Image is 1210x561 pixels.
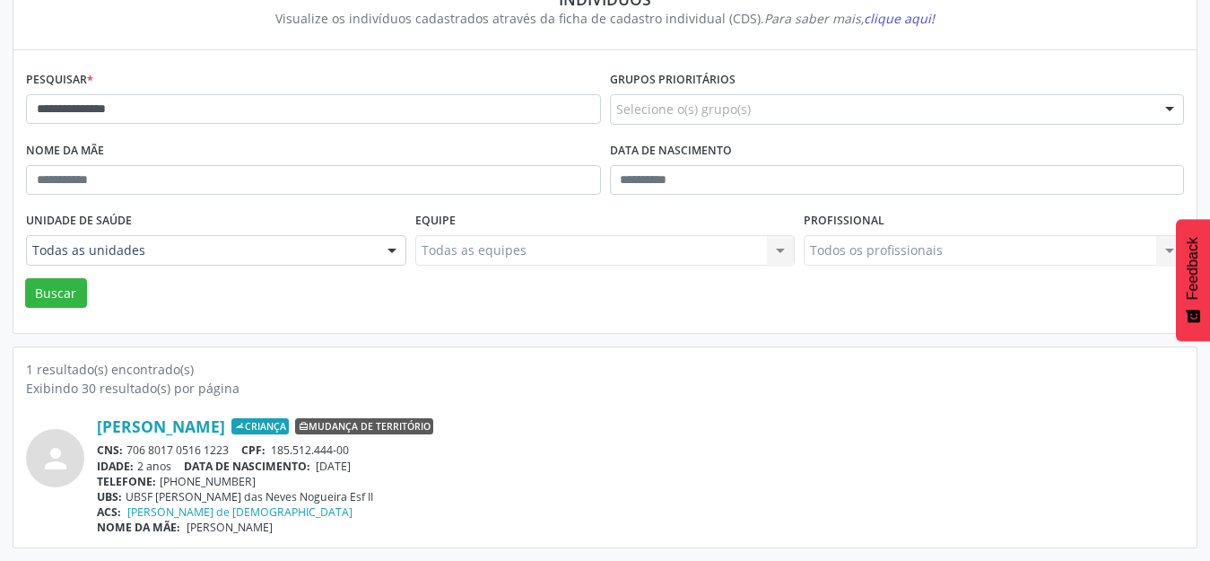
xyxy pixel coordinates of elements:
label: Nome da mãe [26,137,104,165]
span: NOME DA MÃE: [97,520,180,535]
div: Visualize os indivíduos cadastrados através da ficha de cadastro individual (CDS). [39,9,1171,28]
a: [PERSON_NAME] de [DEMOGRAPHIC_DATA] [127,504,353,520]
label: Grupos prioritários [610,66,736,94]
div: 706 8017 0516 1223 [97,443,1184,458]
span: 185.512.444-00 [271,443,349,458]
div: 2 anos [97,459,1184,474]
span: Mudança de território [295,418,433,434]
a: [PERSON_NAME] [97,416,225,436]
button: Buscar [25,278,87,309]
button: Feedback - Mostrar pesquisa [1176,219,1210,341]
div: 1 resultado(s) encontrado(s) [26,360,1184,379]
label: Unidade de saúde [26,207,132,235]
span: Selecione o(s) grupo(s) [616,100,751,118]
span: Todas as unidades [32,241,370,259]
div: UBSF [PERSON_NAME] das Neves Nogueira Esf II [97,489,1184,504]
span: clique aqui! [864,10,935,27]
div: Exibindo 30 resultado(s) por página [26,379,1184,398]
label: Data de nascimento [610,137,732,165]
span: Criança [231,418,289,434]
label: Profissional [804,207,884,235]
span: ACS: [97,504,121,520]
div: [PHONE_NUMBER] [97,474,1184,489]
i: person [39,443,72,475]
i: Para saber mais, [764,10,935,27]
span: DATA DE NASCIMENTO: [184,459,310,474]
span: [PERSON_NAME] [187,520,273,535]
span: Feedback [1185,237,1201,300]
span: [DATE] [316,459,351,474]
span: CNS: [97,443,123,458]
span: UBS: [97,489,122,504]
span: TELEFONE: [97,474,156,489]
label: Pesquisar [26,66,93,94]
span: IDADE: [97,459,134,474]
label: Equipe [415,207,456,235]
span: CPF: [241,443,266,458]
